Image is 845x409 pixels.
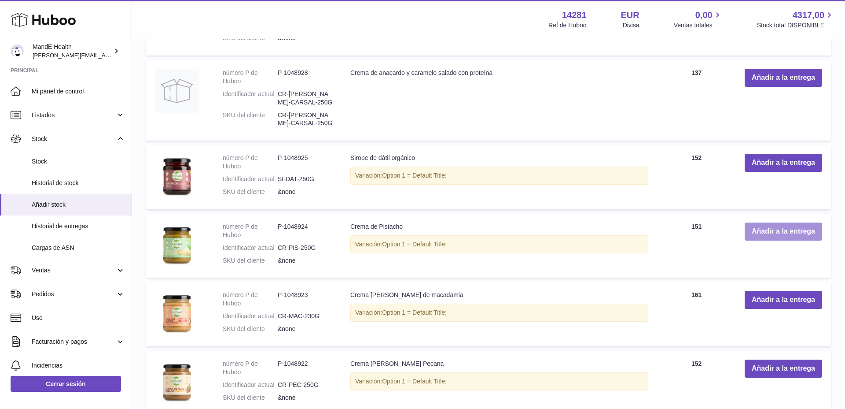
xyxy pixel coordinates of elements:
dt: número P de Huboo [223,291,278,308]
img: luis.mendieta@mandehealth.com [11,45,24,58]
dt: número P de Huboo [223,154,278,171]
span: Option 1 = Default Title; [382,241,447,248]
span: Stock [32,157,125,166]
span: Cargas de ASN [32,244,125,252]
span: Facturación y pagos [32,338,116,346]
span: Historial de stock [32,179,125,187]
dd: CR-MAC-230G [278,312,333,320]
dt: número P de Huboo [223,69,278,86]
span: Añadir stock [32,201,125,209]
dt: Identificador actual [223,244,278,252]
dt: SKU del cliente [223,257,278,265]
dt: número P de Huboo [223,360,278,376]
button: Añadir a la entrega [745,291,822,309]
a: Cerrar sesión [11,376,121,392]
span: Ventas totales [674,21,723,30]
dd: &none [278,325,333,333]
img: Sirope de dátil orgánico [155,154,199,198]
dt: SKU del cliente [223,325,278,333]
div: MandE Health [33,43,112,59]
dd: P-1048924 [278,223,333,239]
a: 4317,00 Stock total DISPONIBLE [757,9,834,30]
span: Uso [32,314,125,322]
div: Variación: [350,372,648,390]
td: 161 [657,282,736,346]
dd: CR-PEC-250G [278,381,333,389]
dd: CR-[PERSON_NAME]-CARSAL-250G [278,90,333,107]
dt: Identificador actual [223,312,278,320]
span: 0,00 [695,9,713,21]
button: Añadir a la entrega [745,69,822,87]
span: Mi panel de control [32,87,125,96]
dd: CR-[PERSON_NAME]-CARSAL-250G [278,111,333,128]
span: 4317,00 [793,9,824,21]
td: 152 [657,145,736,209]
td: 151 [657,214,736,278]
strong: EUR [621,9,639,21]
dd: SI-DAT-250G [278,175,333,183]
dt: número P de Huboo [223,223,278,239]
dd: P-1048922 [278,360,333,376]
div: Variación: [350,167,648,185]
span: Listados [32,111,116,119]
div: Divisa [623,21,639,30]
dd: &none [278,394,333,402]
img: Crema de anacardo y caramelo salado con proteína [155,69,199,113]
dt: Identificador actual [223,90,278,107]
td: 137 [657,60,736,141]
span: Option 1 = Default Title; [382,309,447,316]
span: Option 1 = Default Title; [382,378,447,385]
td: Crema [PERSON_NAME] de macadamia [342,282,657,346]
img: Crema de nuez de macadamia [155,291,199,335]
dd: P-1048925 [278,154,333,171]
dd: &none [278,188,333,196]
dd: CR-PIS-250G [278,244,333,252]
dd: P-1048928 [278,69,333,86]
td: Crema de anacardo y caramelo salado con proteína [342,60,657,141]
span: Option 1 = Default Title; [382,172,447,179]
span: Historial de entregas [32,222,125,231]
dt: SKU del cliente [223,394,278,402]
dt: SKU del cliente [223,188,278,196]
strong: 14281 [562,9,587,21]
span: Pedidos [32,290,116,298]
span: Incidencias [32,361,125,370]
dt: Identificador actual [223,381,278,389]
button: Añadir a la entrega [745,360,822,378]
span: Stock total DISPONIBLE [757,21,834,30]
dd: P-1048923 [278,291,333,308]
span: Stock [32,135,116,143]
img: Crema de Nuez Pecana [155,360,199,404]
span: Ventas [32,266,116,275]
button: Añadir a la entrega [745,223,822,241]
dt: Identificador actual [223,175,278,183]
td: Sirope de dátil orgánico [342,145,657,209]
div: Variación: [350,235,648,253]
dt: SKU del cliente [223,111,278,128]
a: 0,00 Ventas totales [674,9,723,30]
div: Variación: [350,304,648,322]
div: Ref de Huboo [548,21,586,30]
img: Crema de Pistacho [155,223,199,267]
button: Añadir a la entrega [745,154,822,172]
span: [PERSON_NAME][EMAIL_ADDRESS][PERSON_NAME][DOMAIN_NAME] [33,52,224,59]
dd: &none [278,257,333,265]
td: Crema de Pistacho [342,214,657,278]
